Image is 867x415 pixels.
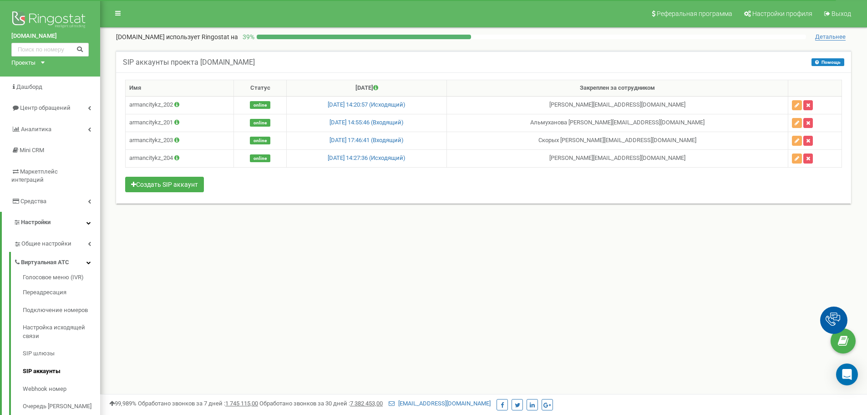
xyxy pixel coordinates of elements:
img: Ringostat logo [11,9,89,32]
th: Имя [126,80,234,97]
td: [PERSON_NAME] [EMAIL_ADDRESS][DOMAIN_NAME] [447,149,788,167]
td: armancitykz_203 [126,132,234,149]
span: Общие настройки [21,240,71,248]
button: Помощь [811,58,844,66]
span: Обработано звонков за 7 дней : [138,400,258,407]
div: Open Intercom Messenger [836,364,858,385]
span: Настройки профиля [752,10,812,17]
p: 39 % [238,32,257,41]
h5: SIP аккаунты проекта [DOMAIN_NAME] [123,58,255,67]
a: [EMAIL_ADDRESS][DOMAIN_NAME] [389,400,491,407]
span: online [250,119,270,127]
td: Скорых [PERSON_NAME] [EMAIL_ADDRESS][DOMAIN_NAME] [447,132,788,149]
a: Голосовое меню (IVR) [23,273,100,284]
a: Общие настройки [14,233,100,252]
span: Средства [20,198,46,205]
td: armancitykz_201 [126,114,234,132]
div: Проекты [11,59,35,67]
u: 7 382 453,00 [350,400,383,407]
span: 99,989% [109,400,137,407]
a: Webhook номер [23,380,100,398]
a: SIP шлюзы [23,345,100,363]
a: Виртуальная АТС [14,252,100,271]
span: Аналитика [21,126,51,133]
th: Закреплен за сотрудником [447,80,788,97]
span: Центр обращений [20,104,71,111]
span: использует Ringostat на [166,33,238,41]
a: [DATE] 14:55:46 (Входящий) [330,119,404,126]
a: Подключение номеров [23,302,100,319]
span: Обработано звонков за 30 дней : [259,400,383,407]
td: Альмуханова [PERSON_NAME] [EMAIL_ADDRESS][DOMAIN_NAME] [447,114,788,132]
p: [DOMAIN_NAME] [116,32,238,41]
a: [DATE] 14:27:36 (Исходящий) [328,154,406,161]
span: Детальнее [815,33,846,41]
span: Виртуальная АТС [21,258,69,267]
u: 1 745 115,00 [225,400,258,407]
button: Создать SIP аккаунт [125,177,204,192]
th: [DATE] [287,80,447,97]
td: armancitykz_204 [126,149,234,167]
a: Настройки [2,212,100,233]
input: Поиск по номеру [11,43,89,56]
span: Реферальная программа [657,10,732,17]
a: [DATE] 17:46:41 (Входящий) [330,137,404,143]
span: Дашборд [16,83,42,90]
a: Переадресация [23,284,100,302]
span: Настройки [21,219,51,225]
a: [DATE] 14:20:57 (Исходящий) [328,101,406,108]
span: Mini CRM [20,147,44,154]
span: Маркетплейс интеграций [11,168,58,184]
a: SIP аккаунты [23,363,100,380]
span: online [250,137,270,144]
span: online [250,101,270,109]
span: online [250,154,270,162]
td: [PERSON_NAME] [EMAIL_ADDRESS][DOMAIN_NAME] [447,96,788,114]
th: Статус [233,80,286,97]
a: Настройка исходящей связи [23,319,100,345]
span: Выход [832,10,851,17]
td: armancitykz_202 [126,96,234,114]
a: [DOMAIN_NAME] [11,32,89,41]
